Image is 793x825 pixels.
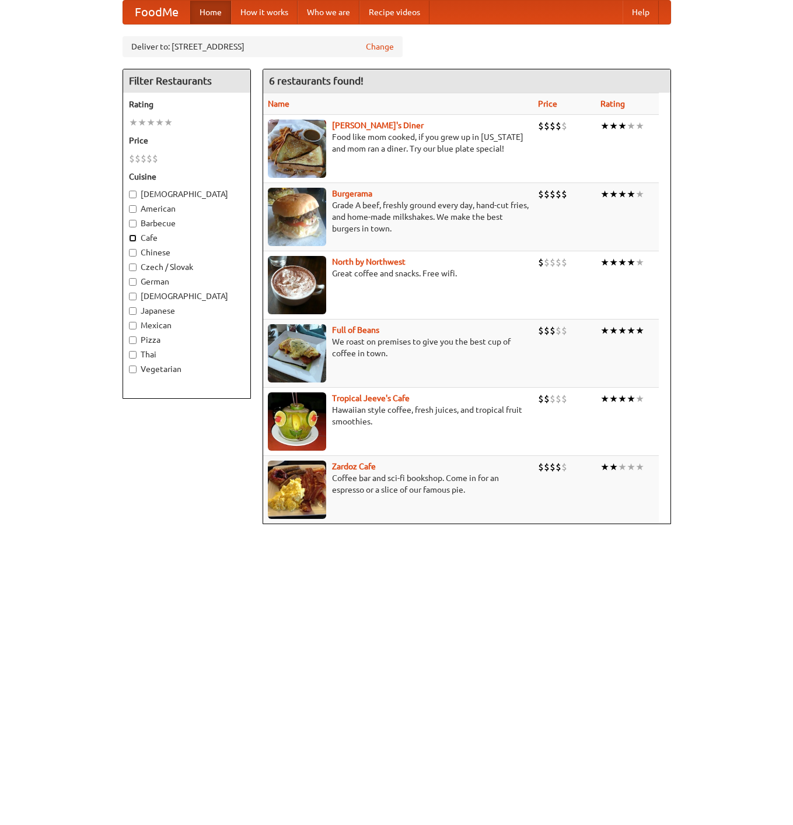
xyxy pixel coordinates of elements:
[269,75,364,86] ng-pluralize: 6 restaurants found!
[618,324,627,337] li: ★
[129,322,137,329] input: Mexican
[550,324,556,337] li: $
[332,462,376,471] a: Zardoz Cafe
[544,188,550,201] li: $
[627,256,635,269] li: ★
[332,325,379,335] a: Full of Beans
[129,232,244,244] label: Cafe
[544,461,550,473] li: $
[556,120,561,132] li: $
[332,121,424,130] a: [PERSON_NAME]'s Diner
[129,366,137,373] input: Vegetarian
[129,171,244,182] h5: Cuisine
[635,461,644,473] li: ★
[129,135,244,146] h5: Price
[609,120,618,132] li: ★
[268,472,529,496] p: Coffee bar and sci-fi bookshop. Come in for an espresso or a slice of our famous pie.
[129,191,137,198] input: [DEMOGRAPHIC_DATA]
[129,305,244,317] label: Japanese
[600,188,609,201] li: ★
[600,256,609,269] li: ★
[544,392,550,405] li: $
[129,336,137,344] input: Pizza
[609,461,618,473] li: ★
[268,268,529,279] p: Great coffee and snacks. Free wifi.
[268,336,529,359] p: We roast on premises to give you the best cup of coffee in town.
[146,152,152,165] li: $
[556,324,561,337] li: $
[129,290,244,302] label: [DEMOGRAPHIC_DATA]
[123,69,250,93] h4: Filter Restaurants
[635,188,644,201] li: ★
[359,1,429,24] a: Recipe videos
[129,217,244,229] label: Barbecue
[135,152,141,165] li: $
[544,120,550,132] li: $
[129,220,137,227] input: Barbecue
[618,256,627,269] li: ★
[129,188,244,200] label: [DEMOGRAPHIC_DATA]
[600,120,609,132] li: ★
[561,324,567,337] li: $
[556,392,561,405] li: $
[538,324,544,337] li: $
[268,461,326,519] img: zardoz.jpg
[627,324,635,337] li: ★
[538,256,544,269] li: $
[561,461,567,473] li: $
[123,36,403,57] div: Deliver to: [STREET_ADDRESS]
[129,249,137,257] input: Chinese
[129,203,244,215] label: American
[538,461,544,473] li: $
[609,392,618,405] li: ★
[268,256,326,314] img: north.jpg
[635,120,644,132] li: ★
[600,461,609,473] li: ★
[268,404,529,427] p: Hawaiian style coffee, fresh juices, and tropical fruit smoothies.
[600,324,609,337] li: ★
[550,120,556,132] li: $
[618,461,627,473] li: ★
[129,205,137,213] input: American
[332,189,372,198] a: Burgerama
[332,394,410,403] b: Tropical Jeeve's Cafe
[609,324,618,337] li: ★
[152,152,158,165] li: $
[129,293,137,300] input: [DEMOGRAPHIC_DATA]
[635,256,644,269] li: ★
[129,261,244,273] label: Czech / Slovak
[141,152,146,165] li: $
[538,120,544,132] li: $
[138,116,146,129] li: ★
[550,461,556,473] li: $
[129,247,244,258] label: Chinese
[561,120,567,132] li: $
[146,116,155,129] li: ★
[618,120,627,132] li: ★
[627,461,635,473] li: ★
[618,392,627,405] li: ★
[155,116,164,129] li: ★
[561,256,567,269] li: $
[544,256,550,269] li: $
[623,1,659,24] a: Help
[129,116,138,129] li: ★
[268,392,326,451] img: jeeves.jpg
[129,152,135,165] li: $
[298,1,359,24] a: Who we are
[556,461,561,473] li: $
[123,1,190,24] a: FoodMe
[332,257,406,266] a: North by Northwest
[129,264,137,271] input: Czech / Slovak
[366,41,394,52] a: Change
[550,392,556,405] li: $
[627,188,635,201] li: ★
[129,349,244,360] label: Thai
[231,1,298,24] a: How it works
[561,392,567,405] li: $
[268,324,326,382] img: beans.jpg
[550,188,556,201] li: $
[129,307,137,315] input: Japanese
